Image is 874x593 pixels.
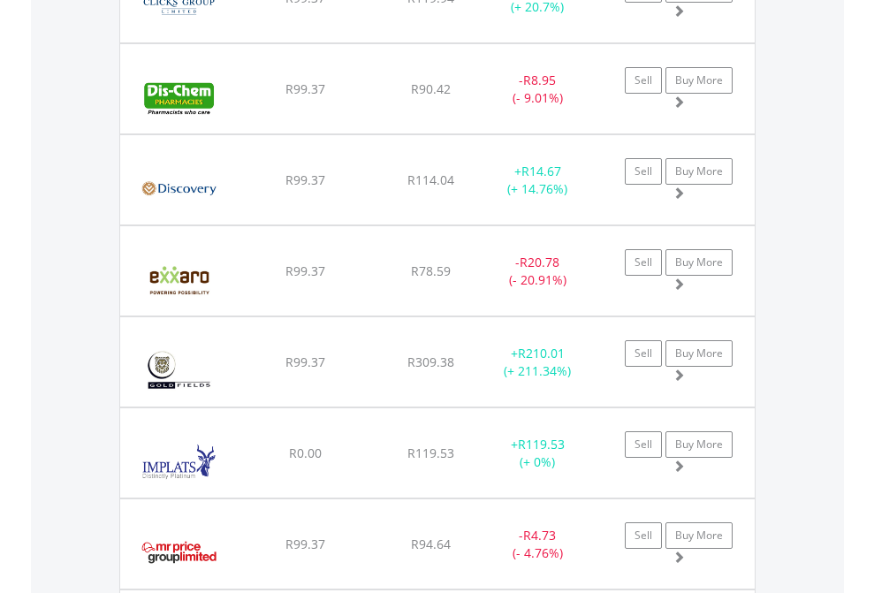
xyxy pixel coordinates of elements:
[129,339,229,402] img: EQU.ZA.GFI.png
[665,340,733,367] a: Buy More
[665,249,733,276] a: Buy More
[411,80,451,97] span: R90.42
[665,158,733,185] a: Buy More
[483,345,593,380] div: + (+ 211.34%)
[285,262,325,279] span: R99.37
[625,431,662,458] a: Sell
[523,72,556,88] span: R8.95
[625,340,662,367] a: Sell
[285,80,325,97] span: R99.37
[289,445,322,461] span: R0.00
[129,521,229,584] img: EQU.ZA.MRP.png
[129,430,229,493] img: EQU.ZA.IMP.png
[521,163,561,179] span: R14.67
[411,536,451,552] span: R94.64
[625,158,662,185] a: Sell
[518,436,565,452] span: R119.53
[625,67,662,94] a: Sell
[665,431,733,458] a: Buy More
[483,436,593,471] div: + (+ 0%)
[625,249,662,276] a: Sell
[407,445,454,461] span: R119.53
[483,72,593,107] div: - (- 9.01%)
[665,522,733,549] a: Buy More
[407,354,454,370] span: R309.38
[129,66,229,129] img: EQU.ZA.DCP.png
[665,67,733,94] a: Buy More
[483,527,593,562] div: - (- 4.76%)
[483,254,593,289] div: - (- 20.91%)
[483,163,593,198] div: + (+ 14.76%)
[285,171,325,188] span: R99.37
[520,254,559,270] span: R20.78
[411,262,451,279] span: R78.59
[129,157,229,220] img: EQU.ZA.DSY.png
[285,354,325,370] span: R99.37
[518,345,565,361] span: R210.01
[285,536,325,552] span: R99.37
[407,171,454,188] span: R114.04
[129,248,229,311] img: EQU.ZA.EXX.png
[625,522,662,549] a: Sell
[523,527,556,544] span: R4.73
